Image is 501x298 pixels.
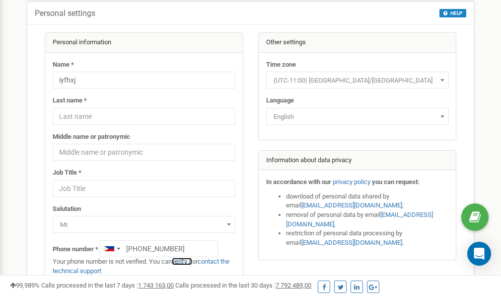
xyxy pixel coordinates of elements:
[53,168,81,178] label: Job Title *
[266,72,449,89] span: (UTC-11:00) Pacific/Midway
[439,9,466,17] button: HELP
[372,178,420,186] strong: you can request:
[53,132,130,142] label: Middle name or patronymic
[333,178,370,186] a: privacy policy
[10,282,40,289] span: 99,989%
[266,108,449,125] span: English
[175,282,311,289] span: Calls processed in the last 30 days :
[286,211,433,228] a: [EMAIL_ADDRESS][DOMAIN_NAME]
[35,9,95,18] h5: Personal settings
[301,239,402,246] a: [EMAIL_ADDRESS][DOMAIN_NAME]
[286,229,449,247] li: restriction of personal data processing by email .
[100,240,218,257] input: +1-800-555-55-55
[53,216,235,233] span: Mr.
[53,258,229,275] a: contact the technical support
[276,282,311,289] u: 7 792 489,00
[266,60,296,70] label: Time zone
[53,72,235,89] input: Name
[467,242,491,266] div: Open Intercom Messenger
[138,282,174,289] u: 1 743 163,00
[53,245,98,254] label: Phone number *
[100,241,123,257] div: Telephone country code
[172,258,192,265] a: verify it
[270,74,445,88] span: (UTC-11:00) Pacific/Midway
[259,151,456,171] div: Information about data privacy
[53,96,87,105] label: Last name *
[286,210,449,229] li: removal of personal data by email ,
[56,218,232,232] span: Mr.
[53,257,235,276] p: Your phone number is not verified. You can or
[266,178,331,186] strong: In accordance with our
[270,110,445,124] span: English
[259,33,456,53] div: Other settings
[53,60,74,70] label: Name *
[45,33,243,53] div: Personal information
[301,201,402,209] a: [EMAIL_ADDRESS][DOMAIN_NAME]
[266,96,294,105] label: Language
[53,204,81,214] label: Salutation
[53,108,235,125] input: Last name
[286,192,449,210] li: download of personal data shared by email ,
[53,180,235,197] input: Job Title
[53,144,235,161] input: Middle name or patronymic
[41,282,174,289] span: Calls processed in the last 7 days :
